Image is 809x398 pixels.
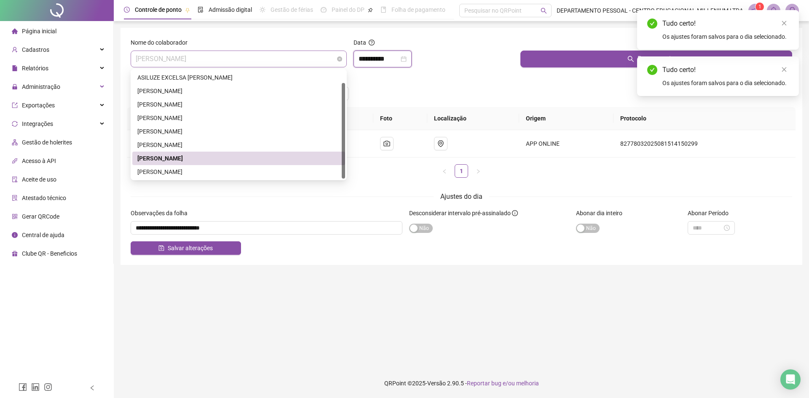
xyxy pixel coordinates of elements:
[758,4,761,10] span: 1
[476,169,481,174] span: right
[12,214,18,219] span: qrcode
[613,107,796,130] th: Protocolo
[137,73,340,82] div: ASILUZE EXCELSA [PERSON_NAME]
[576,208,628,218] label: Abonar dia inteiro
[369,40,375,45] span: question-circle
[89,385,95,391] span: left
[22,120,53,127] span: Integrações
[442,169,447,174] span: left
[337,56,342,61] span: close-circle
[321,7,327,13] span: dashboard
[137,86,340,96] div: [PERSON_NAME]
[132,125,345,138] div: IGOR FERNANDO LIMA
[688,208,734,218] label: Abonar Período
[22,139,72,146] span: Gestão de holerites
[260,7,265,13] span: sun
[786,4,798,17] img: 85039
[132,165,345,179] div: SUZANE LAIS MONTEIRO DA SILVA
[12,28,18,34] span: home
[12,251,18,256] span: gift
[12,139,18,145] span: apartment
[124,7,130,13] span: clock-circle
[781,67,787,72] span: close
[132,84,345,98] div: DAYANE CAROL MONTEIRO DA SILVA
[383,140,390,147] span: camera
[22,102,55,109] span: Exportações
[427,107,519,130] th: Localização
[471,164,485,178] li: Próxima página
[12,195,18,201] span: solution
[168,243,213,253] span: Salvar alterações
[781,20,787,26] span: close
[368,8,373,13] span: pushpin
[770,7,777,14] span: bell
[440,192,482,200] span: Ajustes do dia
[662,32,789,41] div: Os ajustes foram salvos para o dia selecionado.
[780,19,789,28] a: Close
[332,6,364,13] span: Painel do DP
[438,164,451,178] li: Página anterior
[12,47,18,53] span: user-add
[627,56,634,62] span: search
[158,245,164,251] span: save
[409,210,511,216] span: Desconsiderar intervalo pré-assinalado
[12,176,18,182] span: audit
[44,383,52,391] span: instagram
[520,51,792,67] button: Buscar registros
[114,369,809,398] footer: QRPoint © 2025 - 2.90.5 -
[132,138,345,152] div: MELISSA BRUCE BARRETO SALES
[12,158,18,164] span: api
[22,176,56,183] span: Aceite de uso
[12,84,18,90] span: lock
[132,98,345,111] div: ERICA MOURAO NOGUEIRA
[22,46,49,53] span: Cadastros
[662,65,789,75] div: Tudo certo!
[137,113,340,123] div: [PERSON_NAME]
[373,107,427,130] th: Foto
[519,130,613,158] td: APP ONLINE
[438,164,451,178] button: left
[662,19,789,29] div: Tudo certo!
[135,6,182,13] span: Controle de ponto
[137,167,340,176] div: [PERSON_NAME]
[391,6,445,13] span: Folha de pagamento
[512,210,518,216] span: info-circle
[12,65,18,71] span: file
[519,107,613,130] th: Origem
[131,38,193,47] label: Nome do colaborador
[137,127,340,136] div: [PERSON_NAME]
[662,78,789,88] div: Os ajustes foram salvos para o dia selecionado.
[647,19,657,29] span: check-circle
[198,7,204,13] span: file-done
[755,3,764,11] sup: 1
[132,111,345,125] div: IENE KELLEN SALES PAULINO
[437,140,444,147] span: environment
[467,380,539,387] span: Reportar bug e/ou melhoria
[22,213,59,220] span: Gerar QRCode
[354,39,366,46] span: Data
[427,380,446,387] span: Versão
[22,65,48,72] span: Relatórios
[132,152,345,165] div: SUZANA DE OLIVEIRA CHAGAS
[131,208,193,218] label: Observações da folha
[22,250,77,257] span: Clube QR - Beneficios
[22,195,66,201] span: Atestado técnico
[271,6,313,13] span: Gestão de férias
[22,28,56,35] span: Página inicial
[471,164,485,178] button: right
[780,65,789,74] a: Close
[136,51,342,67] span: SUZANA DE OLIVEIRA CHAGAS
[131,241,241,255] button: Salvar alterações
[19,383,27,391] span: facebook
[22,232,64,238] span: Central de ajuda
[541,8,547,14] span: search
[137,100,340,109] div: [PERSON_NAME]
[185,8,190,13] span: pushpin
[132,71,345,84] div: ASILUZE EXCELSA FIGUEIREDO DA SILVA
[380,7,386,13] span: book
[137,140,340,150] div: [PERSON_NAME]
[12,121,18,127] span: sync
[209,6,252,13] span: Admissão digital
[31,383,40,391] span: linkedin
[751,7,759,14] span: notification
